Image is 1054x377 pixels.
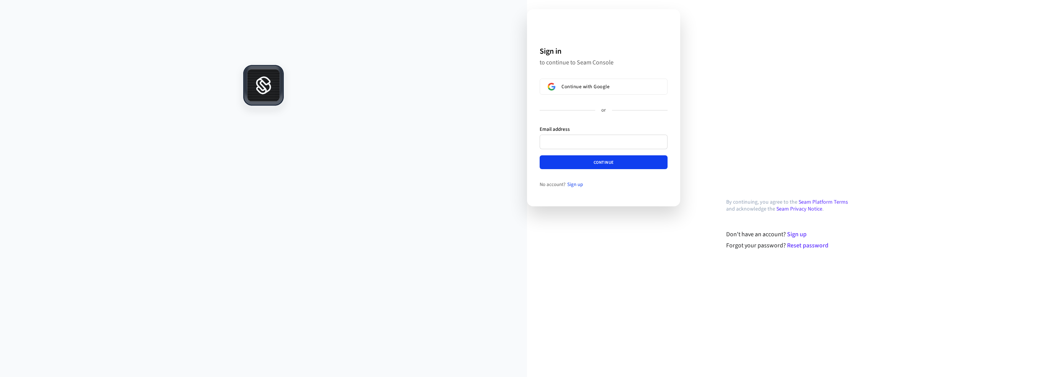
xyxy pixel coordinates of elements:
[726,230,855,239] div: Don't have an account?
[601,107,606,114] p: or
[726,241,855,250] div: Forgot your password?
[540,126,570,133] label: Email address
[540,79,668,95] button: Sign in with GoogleContinue with Google
[726,199,855,212] p: By continuing, you agree to the and acknowledge the .
[787,241,828,250] a: Reset password
[540,59,668,66] p: to continue to Seam Console
[799,198,848,206] a: Seam Platform Terms
[540,46,668,57] h1: Sign in
[540,155,668,169] button: Continue
[561,84,609,90] span: Continue with Google
[567,181,583,188] a: Sign up
[540,181,566,188] span: No account?
[776,205,822,213] a: Seam Privacy Notice
[787,230,807,239] a: Sign up
[548,83,555,91] img: Sign in with Google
